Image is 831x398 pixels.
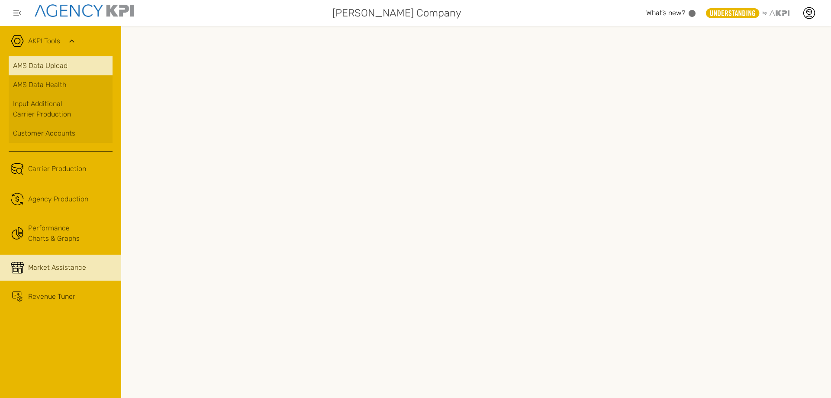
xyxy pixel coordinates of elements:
span: AMS Data Health [13,80,66,90]
span: Market Assistance [28,262,86,273]
span: [PERSON_NAME] Company [332,5,461,21]
span: Revenue Tuner [28,291,75,302]
a: AMS Data Health [9,75,113,94]
span: Carrier Production [28,164,86,174]
span: What’s new? [646,9,685,17]
a: Input AdditionalCarrier Production [9,94,113,124]
img: agencykpi-logo-550x69-2d9e3fa8.png [35,4,134,17]
a: AKPI Tools [28,36,60,46]
a: AMS Data Upload [9,56,113,75]
div: Customer Accounts [13,128,108,139]
a: Customer Accounts [9,124,113,143]
span: Agency Production [28,194,88,204]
